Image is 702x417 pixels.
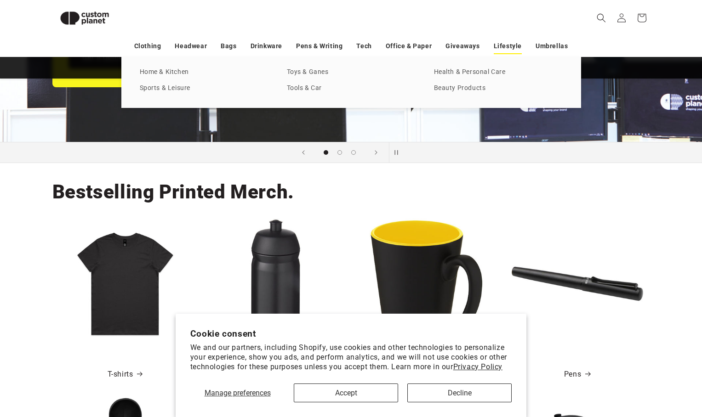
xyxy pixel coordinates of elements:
[134,38,161,54] a: Clothing
[190,328,512,339] h2: Cookie consent
[294,383,398,402] button: Accept
[140,66,268,79] a: Home & Kitchen
[366,142,386,163] button: Next slide
[205,389,271,397] span: Manage preferences
[140,82,268,95] a: Sports & Leisure
[210,218,342,349] img: HydroFlex™ 500 ml squeezy sport bottle
[333,146,347,159] button: Load slide 2 of 3
[434,66,563,79] a: Health & Personal Care
[386,38,432,54] a: Office & Paper
[251,38,282,54] a: Drinkware
[52,180,294,204] h2: Bestselling Printed Merch.
[190,343,512,372] p: We and our partners, including Shopify, use cookies and other technologies to personalize your ex...
[407,383,512,402] button: Decline
[221,38,236,54] a: Bags
[536,38,568,54] a: Umbrellas
[296,38,342,54] a: Pens & Writing
[287,66,416,79] a: Toys & Ganes
[319,146,333,159] button: Load slide 1 of 3
[108,368,143,381] a: T-shirts
[389,142,409,163] button: Pause slideshow
[445,38,479,54] a: Giveaways
[453,362,502,371] a: Privacy Policy
[190,383,285,402] button: Manage preferences
[347,146,360,159] button: Load slide 3 of 3
[434,82,563,95] a: Beauty Products
[175,38,207,54] a: Headwear
[52,4,117,33] img: Custom Planet
[361,218,492,349] img: Oli 360 ml ceramic mug with handle
[494,38,522,54] a: Lifestyle
[591,8,611,28] summary: Search
[293,142,314,163] button: Previous slide
[356,38,371,54] a: Tech
[287,82,416,95] a: Tools & Car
